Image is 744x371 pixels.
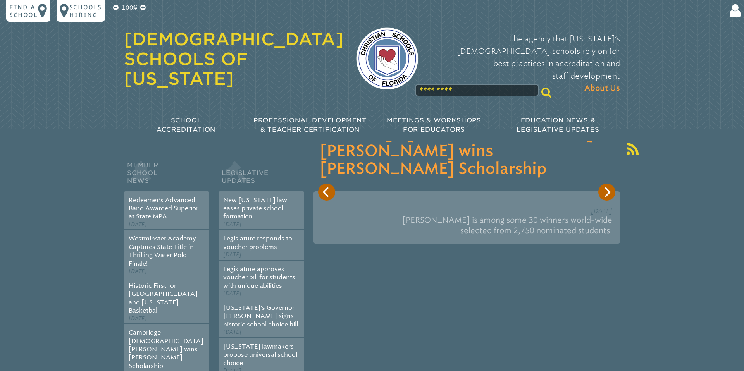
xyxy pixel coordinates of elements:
[129,268,147,275] span: [DATE]
[124,160,209,191] h2: Member School News
[584,82,620,94] span: About Us
[253,117,367,133] span: Professional Development & Teacher Certification
[69,3,102,19] p: Schools Hiring
[356,27,418,89] img: csf-logo-web-colors.png
[129,315,147,322] span: [DATE]
[129,282,198,314] a: Historic First for [GEOGRAPHIC_DATA] and [US_STATE] Basketball
[129,329,203,369] a: Cambridge [DEMOGRAPHIC_DATA][PERSON_NAME] wins [PERSON_NAME] Scholarship
[223,235,292,250] a: Legislature responds to voucher problems
[223,251,241,258] span: [DATE]
[124,29,344,89] a: [DEMOGRAPHIC_DATA] Schools of [US_STATE]
[129,235,196,267] a: Westminster Academy Captures State Title in Thrilling Water Polo Finale!
[223,265,295,289] a: Legislature approves voucher bill for students with unique abilities
[223,304,298,328] a: [US_STATE]’s Governor [PERSON_NAME] signs historic school choice bill
[591,207,612,215] span: [DATE]
[318,184,335,201] button: Previous
[129,196,198,220] a: Redeemer’s Advanced Band Awarded Superior at State MPA
[223,290,241,297] span: [DATE]
[387,117,481,133] span: Meetings & Workshops for Educators
[129,221,147,228] span: [DATE]
[223,196,287,220] a: New [US_STATE] law eases private school formation
[431,33,620,94] p: The agency that [US_STATE]’s [DEMOGRAPHIC_DATA] schools rely on for best practices in accreditati...
[223,221,241,228] span: [DATE]
[517,117,599,133] span: Education News & Legislative Updates
[321,212,612,239] p: [PERSON_NAME] is among some 30 winners world-wide selected from 2,750 nominated students.
[157,117,215,133] span: School Accreditation
[223,329,241,335] span: [DATE]
[120,3,139,12] p: 100%
[320,125,614,178] h3: Cambridge [DEMOGRAPHIC_DATA][PERSON_NAME] wins [PERSON_NAME] Scholarship
[9,3,38,19] p: Find a school
[219,160,304,191] h2: Legislative Updates
[223,343,297,367] a: [US_STATE] lawmakers propose universal school choice
[598,184,615,201] button: Next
